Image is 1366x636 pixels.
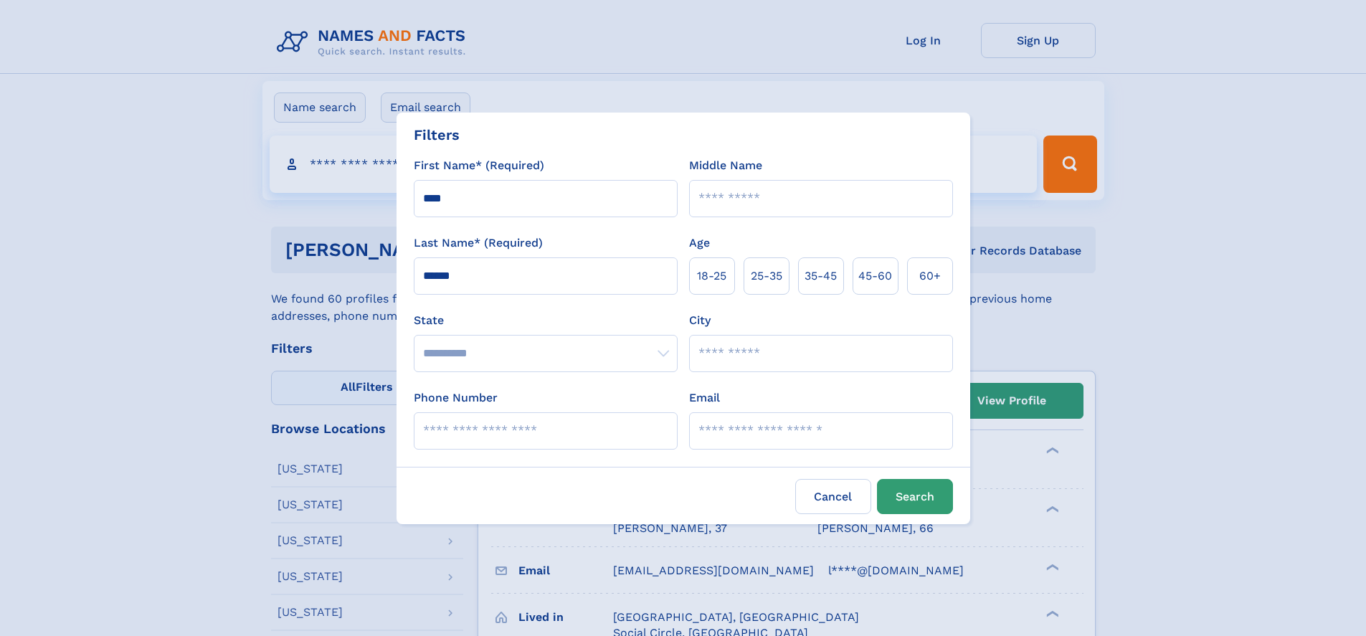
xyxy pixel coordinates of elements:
span: 45‑60 [858,267,892,285]
label: Cancel [795,479,871,514]
button: Search [877,479,953,514]
div: Filters [414,124,460,146]
label: Middle Name [689,157,762,174]
label: City [689,312,711,329]
span: 18‑25 [697,267,726,285]
label: Email [689,389,720,407]
label: State [414,312,678,329]
span: 60+ [919,267,941,285]
span: 35‑45 [805,267,837,285]
label: Last Name* (Required) [414,234,543,252]
label: First Name* (Required) [414,157,544,174]
span: 25‑35 [751,267,782,285]
label: Phone Number [414,389,498,407]
label: Age [689,234,710,252]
